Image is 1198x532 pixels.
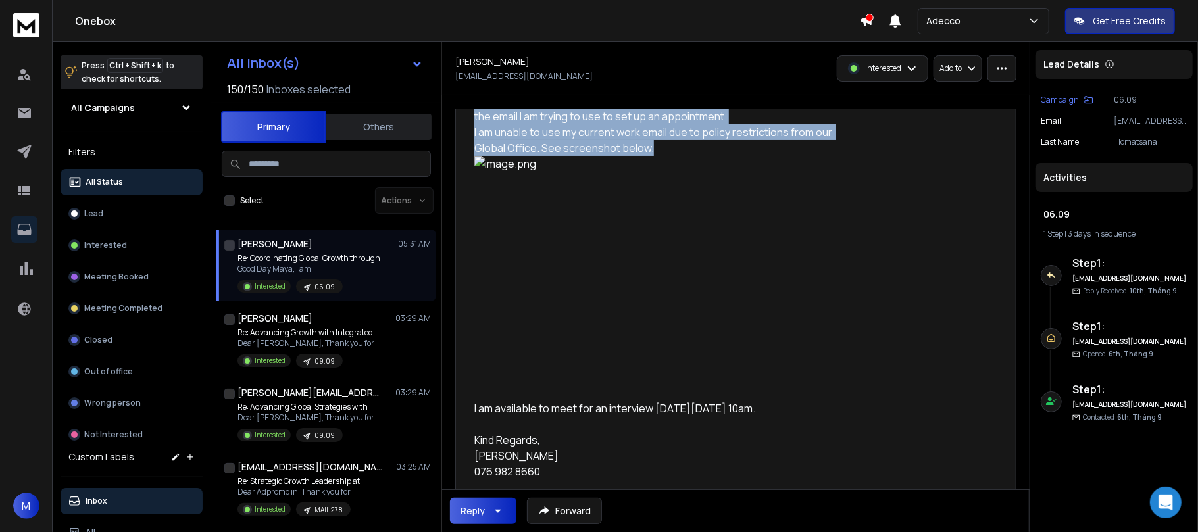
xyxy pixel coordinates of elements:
[1036,163,1193,192] div: Activities
[216,50,434,76] button: All Inbox(s)
[107,58,163,73] span: Ctrl + Shift + k
[1043,228,1063,239] span: 1 Step
[450,498,516,524] button: Reply
[86,496,107,506] p: Inbox
[474,93,859,124] div: I am struggling to schedule an appointment on my side. Your system is rejecting the email I am tr...
[237,476,360,487] p: Re: Strategic Growth Leadership at
[474,448,859,464] div: [PERSON_NAME]
[865,63,901,74] p: Interested
[13,13,39,37] img: logo
[326,112,432,141] button: Others
[474,400,859,416] div: I am available to meet for an interview [DATE][DATE] 10am.
[455,71,593,82] p: [EMAIL_ADDRESS][DOMAIN_NAME]
[1041,95,1079,105] p: Campaign
[61,232,203,258] button: Interested
[1072,337,1187,347] h6: [EMAIL_ADDRESS][DOMAIN_NAME]
[314,356,335,366] p: 09.09
[474,124,859,156] div: I am unable to use my current work email due to policy restrictions from our Global Office. See s...
[396,462,431,472] p: 03:25 AM
[1072,318,1187,334] h6: Step 1 :
[75,13,860,29] h1: Onebox
[84,429,143,440] p: Not Interested
[71,101,135,114] h1: All Campaigns
[84,335,112,345] p: Closed
[61,143,203,161] h3: Filters
[1068,228,1136,239] span: 3 days in sequence
[227,82,264,97] span: 150 / 150
[13,493,39,519] button: M
[237,338,374,349] p: Dear [PERSON_NAME], Thank you for
[221,111,326,143] button: Primary
[1130,286,1177,295] span: 10th, Tháng 9
[1083,349,1153,359] p: Opened
[461,504,485,518] div: Reply
[474,464,859,479] div: 076 982 8660
[227,57,300,70] h1: All Inbox(s)
[474,156,712,385] img: image.png
[84,366,133,377] p: Out of office
[86,177,123,187] p: All Status
[1043,229,1185,239] div: |
[61,95,203,121] button: All Campaigns
[237,253,380,264] p: Re: Coordinating Global Growth through
[237,487,360,497] p: Dear Adpromo in, Thank you for
[237,312,312,325] h1: [PERSON_NAME]
[237,412,374,423] p: Dear [PERSON_NAME], Thank you for
[61,327,203,353] button: Closed
[1072,400,1187,410] h6: [EMAIL_ADDRESS][DOMAIN_NAME]
[61,201,203,227] button: Lead
[1072,274,1187,283] h6: [EMAIL_ADDRESS][DOMAIN_NAME]
[255,356,286,366] p: Interested
[1114,137,1187,147] p: Tlomatsana
[1043,208,1185,221] h1: 06.09
[266,82,351,97] h3: Inboxes selected
[1072,255,1187,271] h6: Step 1 :
[1083,412,1162,422] p: Contacted
[398,239,431,249] p: 05:31 AM
[84,240,127,251] p: Interested
[237,402,374,412] p: Re: Advancing Global Strategies with
[314,282,335,292] p: 06.09
[527,498,602,524] button: Forward
[1150,487,1182,518] div: Open Intercom Messenger
[84,272,149,282] p: Meeting Booked
[84,398,141,408] p: Wrong person
[455,55,530,68] h1: [PERSON_NAME]
[237,327,374,338] p: Re: Advancing Growth with Integrated
[1072,381,1187,397] h6: Step 1 :
[474,432,859,448] div: Kind Regards,
[61,488,203,514] button: Inbox
[1114,116,1187,126] p: [EMAIL_ADDRESS][DOMAIN_NAME]
[255,430,286,440] p: Interested
[237,386,382,399] h1: [PERSON_NAME][EMAIL_ADDRESS][DOMAIN_NAME]
[314,505,343,515] p: MAIL 27.8
[61,295,203,322] button: Meeting Completed
[1117,412,1162,422] span: 6th, Tháng 9
[237,460,382,473] h1: [EMAIL_ADDRESS][DOMAIN_NAME]
[61,264,203,290] button: Meeting Booked
[1109,349,1153,358] span: 6th, Tháng 9
[82,59,174,85] p: Press to check for shortcuts.
[84,208,103,219] p: Lead
[395,313,431,324] p: 03:29 AM
[240,195,264,206] label: Select
[61,169,203,195] button: All Status
[84,303,162,314] p: Meeting Completed
[926,14,966,28] p: Adecco
[1093,14,1166,28] p: Get Free Credits
[1041,95,1093,105] button: Campaign
[237,264,380,274] p: Good Day Maya, I am
[61,390,203,416] button: Wrong person
[61,422,203,448] button: Not Interested
[255,504,286,514] p: Interested
[1041,137,1079,147] p: Last Name
[1083,286,1177,296] p: Reply Received
[1041,116,1061,126] p: Email
[314,431,335,441] p: 09.09
[1043,58,1099,71] p: Lead Details
[68,450,134,464] h3: Custom Labels
[939,63,962,74] p: Add to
